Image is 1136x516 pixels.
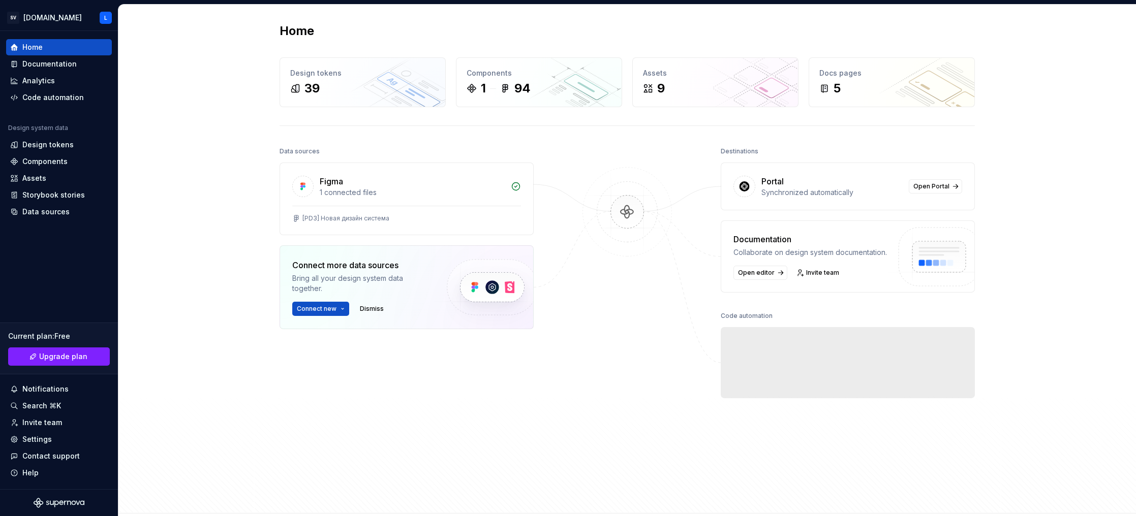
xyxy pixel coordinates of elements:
[6,204,112,220] a: Data sources
[290,68,435,78] div: Design tokens
[8,331,110,341] div: Current plan : Free
[280,57,446,107] a: Design tokens39
[22,417,62,428] div: Invite team
[22,207,70,217] div: Data sources
[292,302,349,316] button: Connect new
[8,347,110,366] a: Upgrade plan
[22,156,68,167] div: Components
[721,144,758,158] div: Destinations
[834,80,841,96] div: 5
[7,12,19,24] div: SV
[8,124,68,132] div: Design system data
[292,273,429,294] div: Bring all your design system data together.
[6,465,112,481] button: Help
[819,68,964,78] div: Docs pages
[467,68,611,78] div: Components
[320,187,505,198] div: 1 connected files
[22,92,84,103] div: Code automation
[909,179,962,193] a: Open Portal
[456,57,622,107] a: Components194
[6,39,112,55] a: Home
[22,401,61,411] div: Search ⌘K
[657,80,665,96] div: 9
[793,266,844,280] a: Invite team
[22,173,46,183] div: Assets
[6,187,112,203] a: Storybook stories
[514,80,531,96] div: 94
[6,448,112,464] button: Contact support
[6,431,112,447] a: Settings
[733,266,787,280] a: Open editor
[22,434,52,444] div: Settings
[643,68,788,78] div: Assets
[6,137,112,153] a: Design tokens
[761,187,903,198] div: Synchronized automatically
[761,175,784,187] div: Portal
[6,153,112,170] a: Components
[6,170,112,186] a: Assets
[6,56,112,72] a: Documentation
[809,57,975,107] a: Docs pages5
[738,269,775,277] span: Open editor
[34,498,84,508] svg: Supernova Logo
[6,381,112,397] button: Notifications
[320,175,343,187] div: Figma
[22,76,55,86] div: Analytics
[297,305,336,313] span: Connect new
[2,7,116,28] button: SV[DOMAIN_NAME]L
[280,23,314,39] h2: Home
[104,14,107,22] div: L
[280,144,320,158] div: Data sources
[632,57,799,107] a: Assets9
[721,309,773,323] div: Code automation
[22,42,43,52] div: Home
[22,468,39,478] div: Help
[302,214,389,222] div: [PD3] Новая дизайн система
[6,89,112,106] a: Code automation
[6,73,112,89] a: Analytics
[913,182,949,190] span: Open Portal
[6,398,112,414] button: Search ⌘K
[22,59,77,69] div: Documentation
[6,414,112,431] a: Invite team
[292,259,429,271] div: Connect more data sources
[806,269,839,277] span: Invite team
[280,163,534,235] a: Figma1 connected files[PD3] Новая дизайн система
[22,140,74,150] div: Design tokens
[481,80,486,96] div: 1
[360,305,384,313] span: Dismiss
[39,351,87,362] span: Upgrade plan
[733,247,887,257] div: Collaborate on design system documentation.
[22,190,85,200] div: Storybook stories
[23,13,82,23] div: [DOMAIN_NAME]
[22,384,69,394] div: Notifications
[22,451,80,461] div: Contact support
[304,80,320,96] div: 39
[355,302,388,316] button: Dismiss
[733,233,887,245] div: Documentation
